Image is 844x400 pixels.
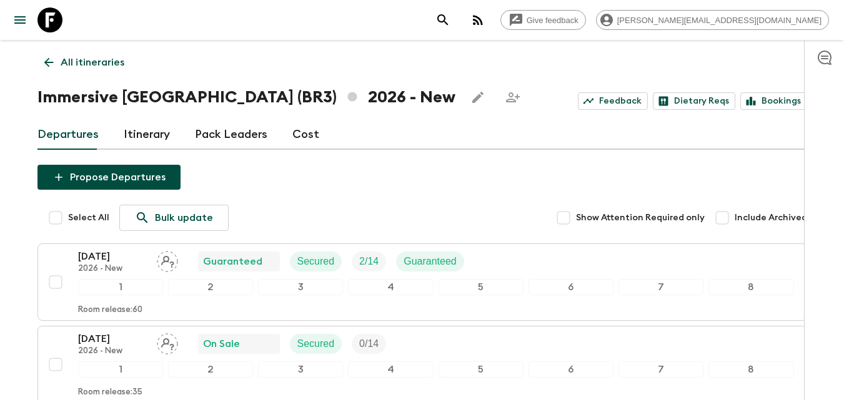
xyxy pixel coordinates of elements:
button: [DATE]2026 - NewAssign pack leaderGuaranteedSecuredTrip FillGuaranteed12345678Room release:60 [37,243,807,321]
p: Guaranteed [404,254,457,269]
p: Secured [297,254,335,269]
span: Give feedback [520,16,585,25]
span: Select All [68,212,109,224]
a: Give feedback [500,10,586,30]
div: 4 [348,279,433,295]
p: Guaranteed [203,254,262,269]
p: Bulk update [155,210,213,225]
div: 7 [618,361,703,378]
a: Feedback [578,92,648,110]
button: Propose Departures [37,165,181,190]
a: Dietary Reqs [653,92,735,110]
span: Assign pack leader [157,337,178,347]
a: Bookings [740,92,807,110]
div: [PERSON_NAME][EMAIL_ADDRESS][DOMAIN_NAME] [596,10,829,30]
div: 2 [168,361,253,378]
p: [DATE] [78,331,147,346]
span: Share this itinerary [500,85,525,110]
div: 1 [78,279,163,295]
p: [DATE] [78,249,147,264]
p: Room release: 35 [78,388,142,398]
div: Secured [290,251,342,271]
span: Assign pack leader [157,255,178,265]
a: Departures [37,120,99,150]
h1: Immersive [GEOGRAPHIC_DATA] (BR3) 2026 - New [37,85,455,110]
span: Show Attention Required only [576,212,705,224]
a: Pack Leaders [195,120,267,150]
div: 8 [708,279,793,295]
a: Cost [292,120,319,150]
button: search adventures [430,7,455,32]
a: Bulk update [119,205,229,231]
span: Include Archived [735,212,807,224]
p: Room release: 60 [78,305,142,315]
div: Trip Fill [352,334,386,354]
div: Trip Fill [352,251,386,271]
p: On Sale [203,336,240,351]
div: 6 [529,279,613,295]
p: 2026 - New [78,346,147,356]
div: 4 [348,361,433,378]
button: Edit this itinerary [465,85,490,110]
a: Itinerary [124,120,170,150]
button: menu [7,7,32,32]
p: Secured [297,336,335,351]
div: 1 [78,361,163,378]
div: 5 [439,279,524,295]
div: 5 [439,361,524,378]
p: 2026 - New [78,264,147,274]
div: 3 [258,279,343,295]
div: 2 [168,279,253,295]
p: 2 / 14 [359,254,379,269]
p: 0 / 14 [359,336,379,351]
div: 6 [529,361,613,378]
div: Secured [290,334,342,354]
p: All itineraries [61,55,124,70]
span: [PERSON_NAME][EMAIL_ADDRESS][DOMAIN_NAME] [610,16,828,25]
a: All itineraries [37,50,131,75]
div: 3 [258,361,343,378]
div: 8 [708,361,793,378]
div: 7 [618,279,703,295]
